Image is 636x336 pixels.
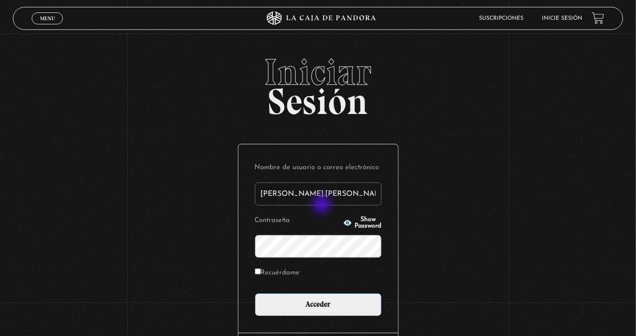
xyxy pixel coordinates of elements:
label: Nombre de usuario o correo electrónico [255,161,382,175]
label: Contraseña [255,214,340,228]
a: View your shopping cart [592,12,604,24]
input: Recuérdame [255,268,261,274]
h2: Sesión [13,54,624,113]
label: Recuérdame [255,266,300,280]
a: Inicie sesión [542,16,583,21]
span: Menu [40,16,55,21]
input: Acceder [255,293,382,316]
span: Iniciar [13,54,624,91]
span: Show Password [355,216,382,229]
a: Suscripciones [479,16,524,21]
span: Cerrar [37,23,58,29]
button: Show Password [343,216,382,229]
